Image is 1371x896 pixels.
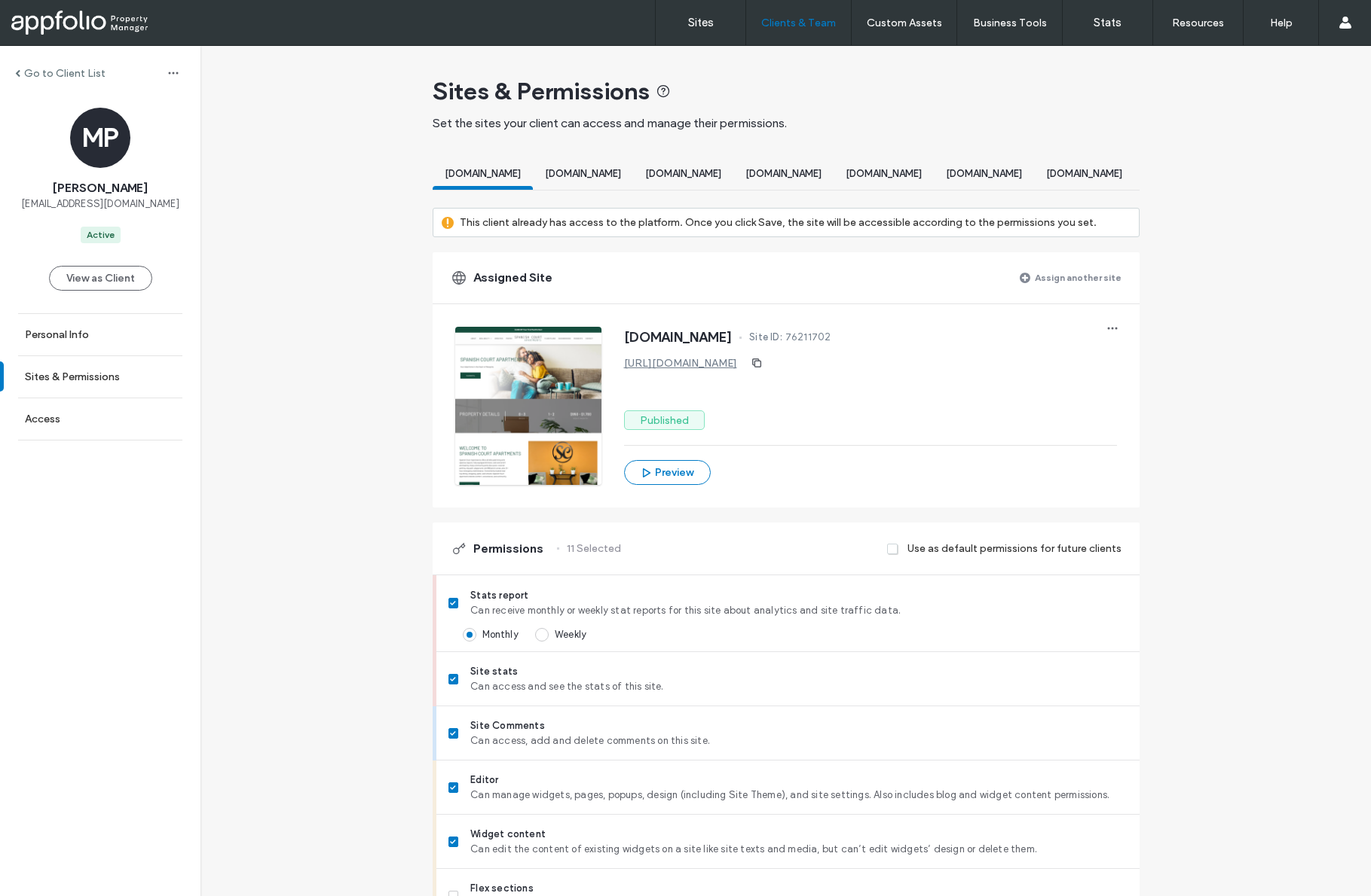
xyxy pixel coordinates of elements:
span: Site ID: [749,330,782,345]
div: MP [70,108,130,168]
span: Site stats [470,664,1127,679]
span: [DOMAIN_NAME] [1046,168,1122,179]
label: 11 Selected [567,535,621,562]
label: Sites [688,16,714,29]
label: Published [624,410,705,430]
span: Weekly [555,629,586,640]
button: Preview [624,460,711,485]
label: Personal Info [25,328,89,341]
label: Stats [1094,16,1122,29]
label: Resources [1172,17,1224,29]
label: Custom Assets [867,17,942,29]
label: This client already has access to the platform. Once you click Save, the site will be accessible ... [460,209,1097,236]
span: 76211702 [785,330,831,345]
span: Permissions [473,541,543,557]
span: [DOMAIN_NAME] [624,330,733,345]
span: Widget content [470,827,1127,842]
span: [EMAIL_ADDRESS][DOMAIN_NAME] [21,197,179,212]
label: Access [25,413,60,425]
span: [DOMAIN_NAME] [745,168,822,179]
span: [DOMAIN_NAME] [946,168,1022,179]
label: Sites & Permissions [25,370,120,383]
div: Active [87,228,115,242]
span: Can access and see the stats of this site. [470,679,1127,694]
label: Help [1270,17,1293,29]
label: Business Tools [973,17,1047,29]
button: View as Client [49,266,152,291]
label: Clients & Team [761,17,836,29]
span: [PERSON_NAME] [53,180,148,197]
span: Sites & Permissions [433,76,650,106]
span: Can edit the content of existing widgets on a site like site texts and media, but can’t edit widg... [470,842,1127,857]
span: Stats report [470,588,1127,603]
label: Assign another site [1035,264,1122,291]
span: Flex sections [470,881,1127,896]
span: [DOMAIN_NAME] [645,168,721,179]
span: Can receive monthly or weekly stat reports for this site about analytics and site traffic data. [470,603,1127,618]
span: Site Comments [470,718,1127,733]
label: Use as default permissions for future clients [907,535,1122,562]
span: [DOMAIN_NAME] [846,168,922,179]
span: [DOMAIN_NAME] [545,168,621,179]
span: Monthly [482,629,519,640]
a: [URL][DOMAIN_NAME] [624,357,737,370]
span: Can access, add and delete comments on this site. [470,733,1127,748]
span: Editor [470,773,1127,788]
span: [DOMAIN_NAME] [445,168,521,179]
span: Can manage widgets, pages, popups, design (including Site Theme), and site settings. Also include... [470,788,1127,803]
label: Go to Client List [24,67,106,80]
span: Assigned Site [473,270,552,286]
span: Set the sites your client can access and manage their permissions. [433,116,787,130]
